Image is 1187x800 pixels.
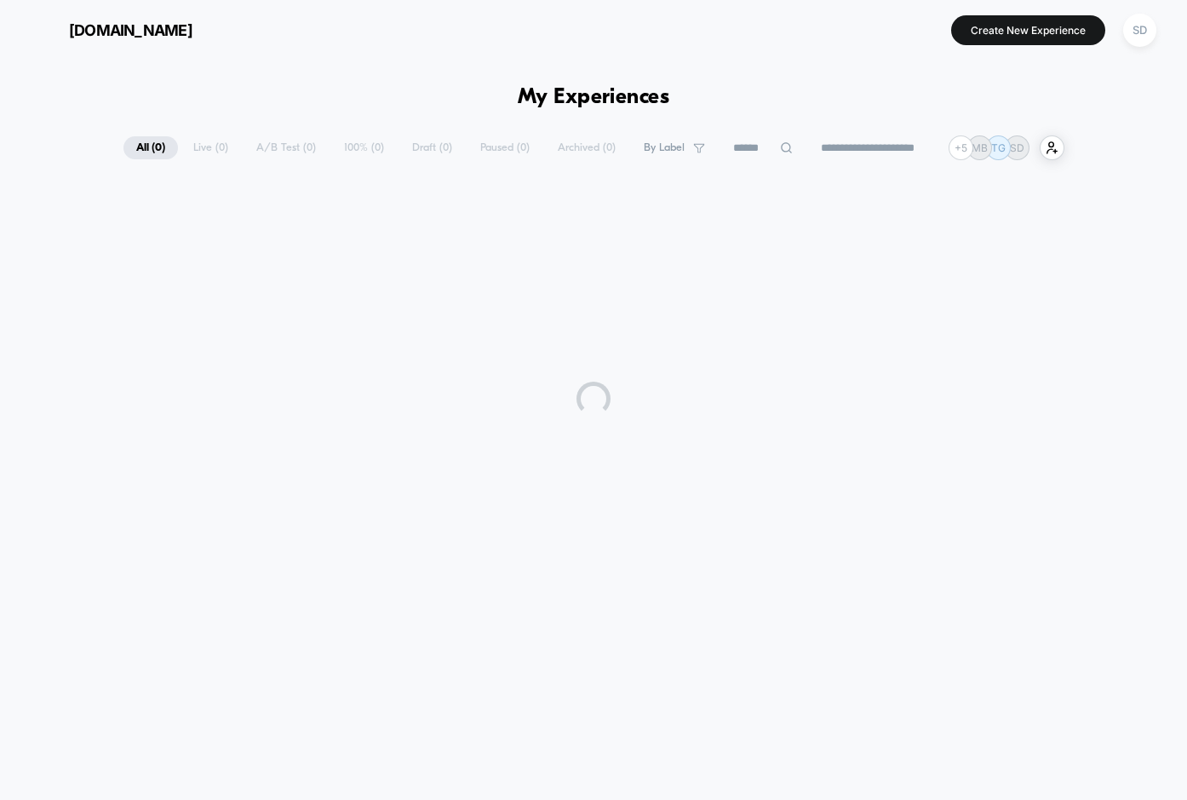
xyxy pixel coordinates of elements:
[1118,13,1161,48] button: SD
[1123,14,1156,47] div: SD
[991,141,1006,154] p: TG
[644,141,685,154] span: By Label
[1010,141,1024,154] p: SD
[949,135,973,160] div: + 5
[518,85,670,110] h1: My Experiences
[69,21,192,39] span: [DOMAIN_NAME]
[26,16,198,43] button: [DOMAIN_NAME]
[972,141,988,154] p: MB
[123,136,178,159] span: All ( 0 )
[951,15,1105,45] button: Create New Experience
